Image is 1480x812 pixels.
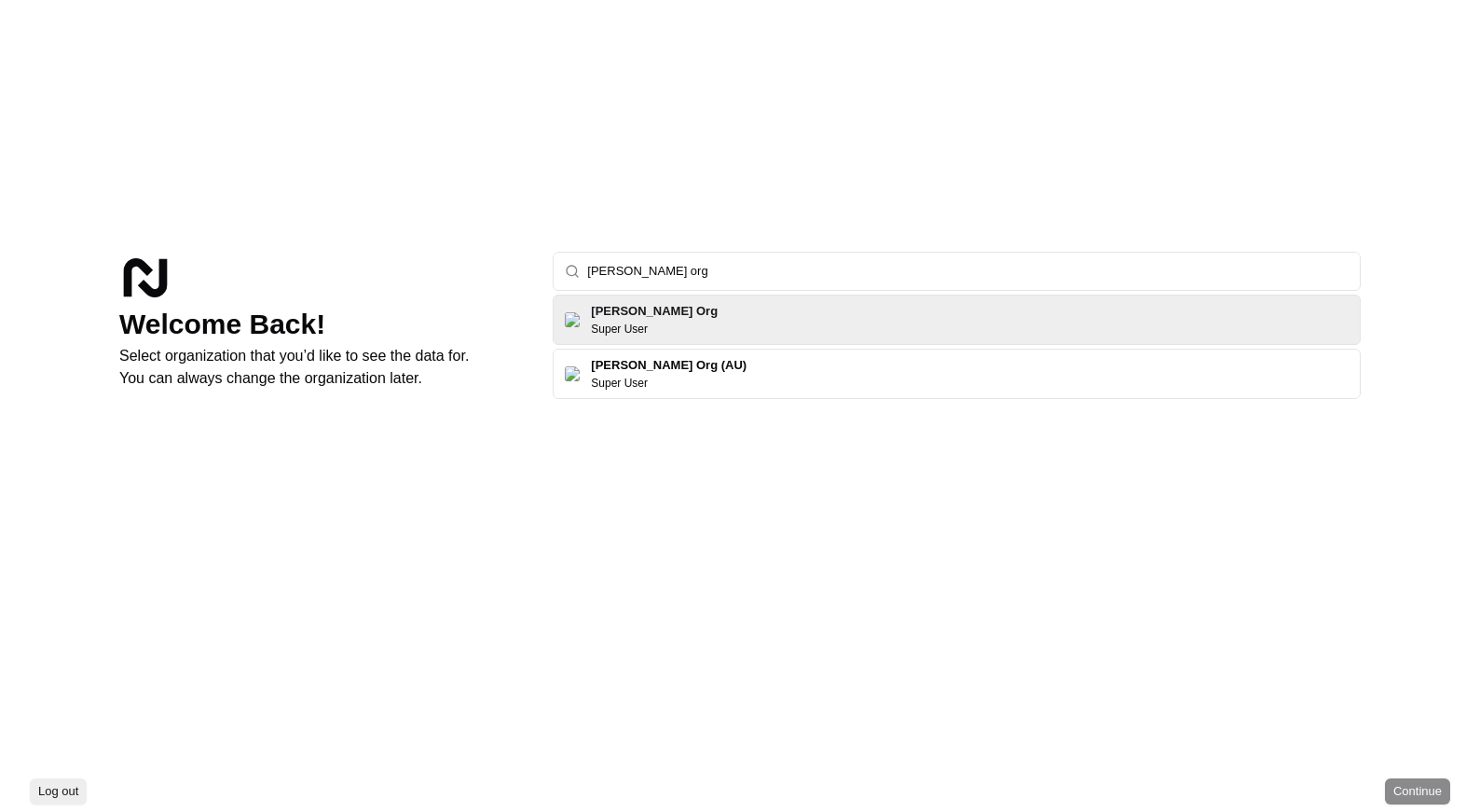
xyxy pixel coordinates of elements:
div: Suggestions [553,291,1361,403]
p: Super User [591,376,648,391]
img: Flag of au [565,366,580,381]
input: Type to search... [587,253,1349,290]
p: Super User [591,322,648,337]
button: Log out [30,778,87,805]
img: Flag of us [565,312,580,327]
p: Select organization that you’d like to see the data for. You can always change the organization l... [119,345,523,390]
h2: [PERSON_NAME] Org [591,303,718,320]
h1: Welcome Back! [119,308,523,341]
h2: [PERSON_NAME] Org (AU) [591,357,747,374]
